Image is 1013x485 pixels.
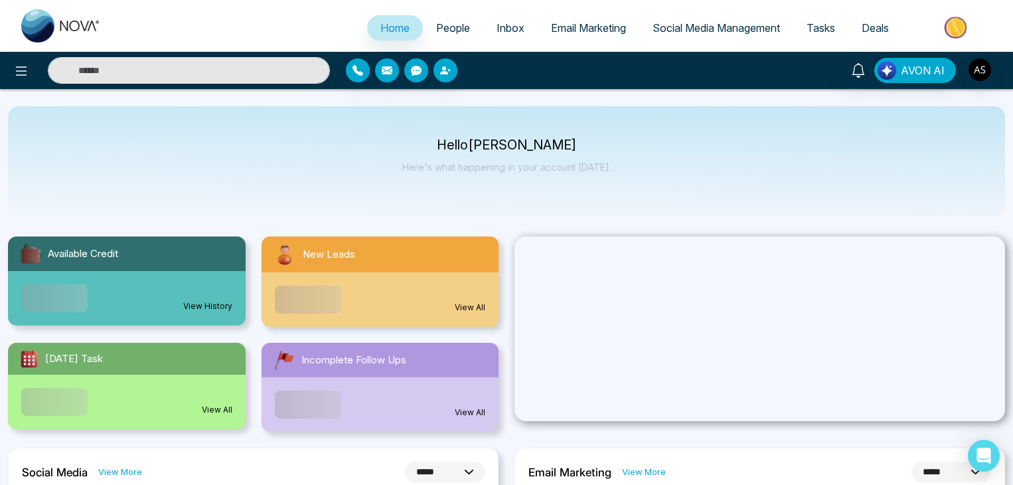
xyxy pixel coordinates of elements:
a: View History [183,300,232,312]
a: Inbox [483,15,538,41]
p: Here's what happening in your account [DATE]. [402,161,611,173]
p: Hello [PERSON_NAME] [402,140,611,151]
span: Deals [862,21,889,35]
span: [DATE] Task [45,351,103,367]
a: View More [622,466,666,478]
a: View All [455,302,485,314]
span: Home [380,21,410,35]
img: availableCredit.svg [19,242,42,266]
span: Inbox [497,21,524,35]
h2: Social Media [22,466,88,479]
a: View All [455,407,485,419]
a: People [423,15,483,41]
img: newLeads.svg [272,242,297,267]
span: Incomplete Follow Ups [301,353,406,368]
h2: Email Marketing [528,466,611,479]
span: People [436,21,470,35]
span: Available Credit [48,246,118,262]
a: Incomplete Follow UpsView All [254,343,507,432]
a: View All [202,404,232,416]
img: followUps.svg [272,348,296,372]
img: todayTask.svg [19,348,40,369]
a: View More [98,466,142,478]
span: Tasks [807,21,835,35]
span: New Leads [303,247,355,262]
span: AVON AI [901,62,945,78]
a: Home [367,15,423,41]
img: User Avatar [969,58,991,81]
a: Deals [848,15,902,41]
img: Market-place.gif [909,13,1005,43]
a: Email Marketing [538,15,639,41]
span: Social Media Management [653,21,780,35]
a: Tasks [793,15,848,41]
img: Lead Flow [878,61,896,80]
img: Nova CRM Logo [21,9,101,43]
span: Email Marketing [551,21,626,35]
div: Open Intercom Messenger [968,440,1000,472]
button: AVON AI [874,58,956,83]
a: Social Media Management [639,15,793,41]
a: New LeadsView All [254,237,507,327]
